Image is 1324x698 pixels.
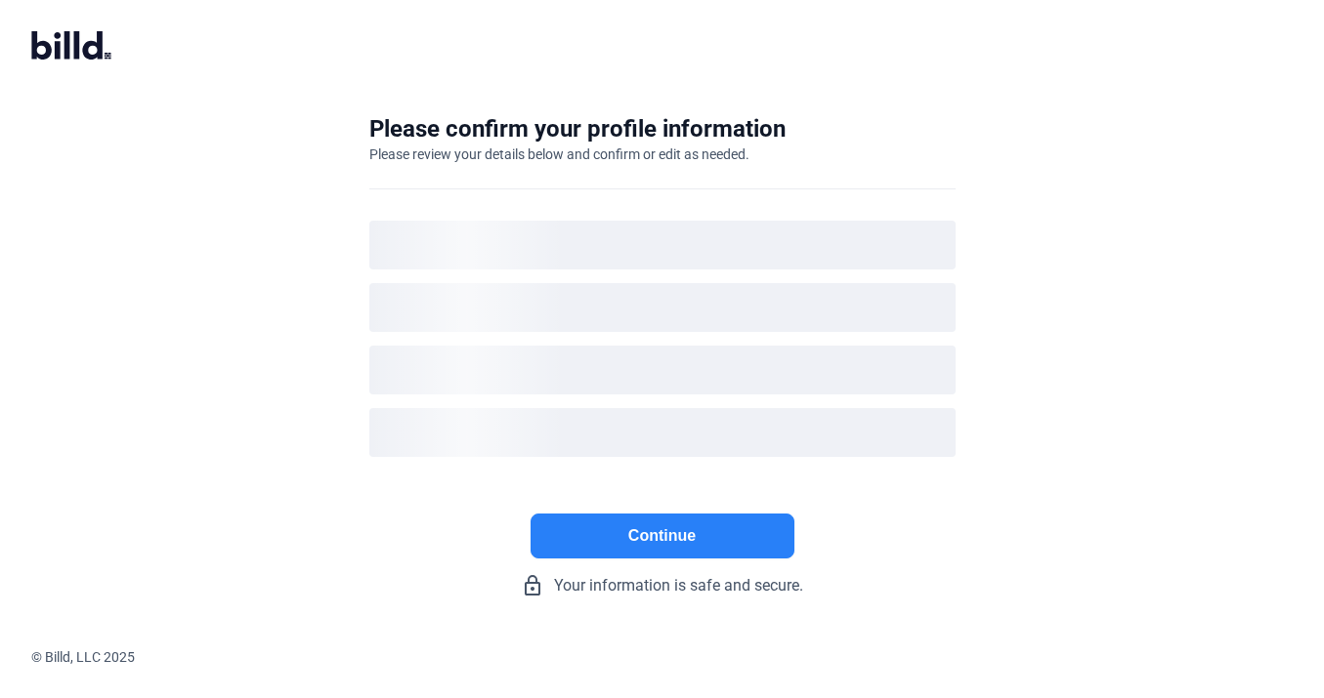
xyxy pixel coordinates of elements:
div: © Billd, LLC 2025 [31,647,1324,667]
div: loading [369,408,956,457]
div: Your information is safe and secure. [369,574,956,597]
div: Please confirm your profile information [369,113,786,144]
button: Continue [531,513,794,558]
div: Please review your details below and confirm or edit as needed. [369,144,749,164]
div: loading [369,221,956,269]
div: loading [369,346,956,394]
mat-icon: lock_outline [521,574,544,597]
div: loading [369,283,956,332]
